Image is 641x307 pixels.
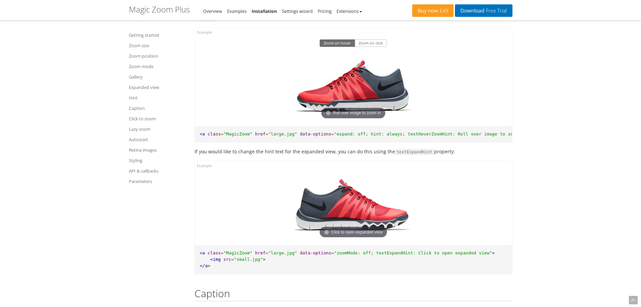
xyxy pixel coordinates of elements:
a: API & callbacks [129,167,186,175]
span: src [223,257,231,262]
span: > [492,250,495,255]
a: Zoom size [129,41,186,50]
span: class [208,131,221,136]
span: = [221,131,223,136]
span: <a [200,250,205,255]
span: = [331,250,334,255]
code: textExpandHint [395,149,434,155]
span: data-options [300,250,331,255]
a: DownloadFree Trial [455,4,512,17]
a: Click to open expanded view [295,171,412,240]
a: Pricing [318,8,331,14]
span: "MagicZoom" [223,131,252,136]
a: Buy now£49 [412,4,454,17]
a: Zoom position [129,52,186,60]
a: Gallery [129,73,186,81]
span: href [255,250,265,255]
button: Zoom on click [355,39,387,47]
a: Autostart [129,135,186,144]
span: = [231,257,234,262]
span: £49 [438,8,449,13]
a: Retina images [129,146,186,154]
span: = [331,131,334,136]
a: Overview [203,8,222,14]
h1: Magic Zoom Plus [129,5,190,14]
a: Caption [129,104,186,112]
a: Expanded view [129,83,186,91]
span: data-options [300,131,331,136]
a: Examples [227,8,247,14]
h2: Caption [194,288,512,301]
a: Lazy zoom [129,125,186,133]
span: > [263,257,265,262]
span: Free Trial [484,8,507,13]
a: Installation [252,8,277,14]
span: "MagicZoom" [223,250,252,255]
span: = [265,131,268,136]
button: Zoom on hover [320,39,355,47]
span: class [208,250,221,255]
span: href [255,131,265,136]
a: Click to zoom [129,115,186,123]
span: = [265,250,268,255]
span: "small.jpg" [234,257,263,262]
span: <img [210,257,221,262]
span: </a> [200,263,210,268]
a: Extensions [336,8,362,14]
span: "large.jpg" [268,131,297,136]
a: Roll over image to zoom in [295,52,412,121]
span: "zoomMode: off; textExpandHint: Click to open expanded view" [334,250,492,255]
a: Settings wizard [282,8,313,14]
a: Parameters [129,177,186,185]
a: Hint [129,94,186,102]
span: "large.jpg" [268,250,297,255]
span: = [221,250,223,255]
a: Styling [129,156,186,164]
span: <a [200,131,205,136]
a: Zoom mode [129,62,186,70]
a: Getting started [129,31,186,39]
